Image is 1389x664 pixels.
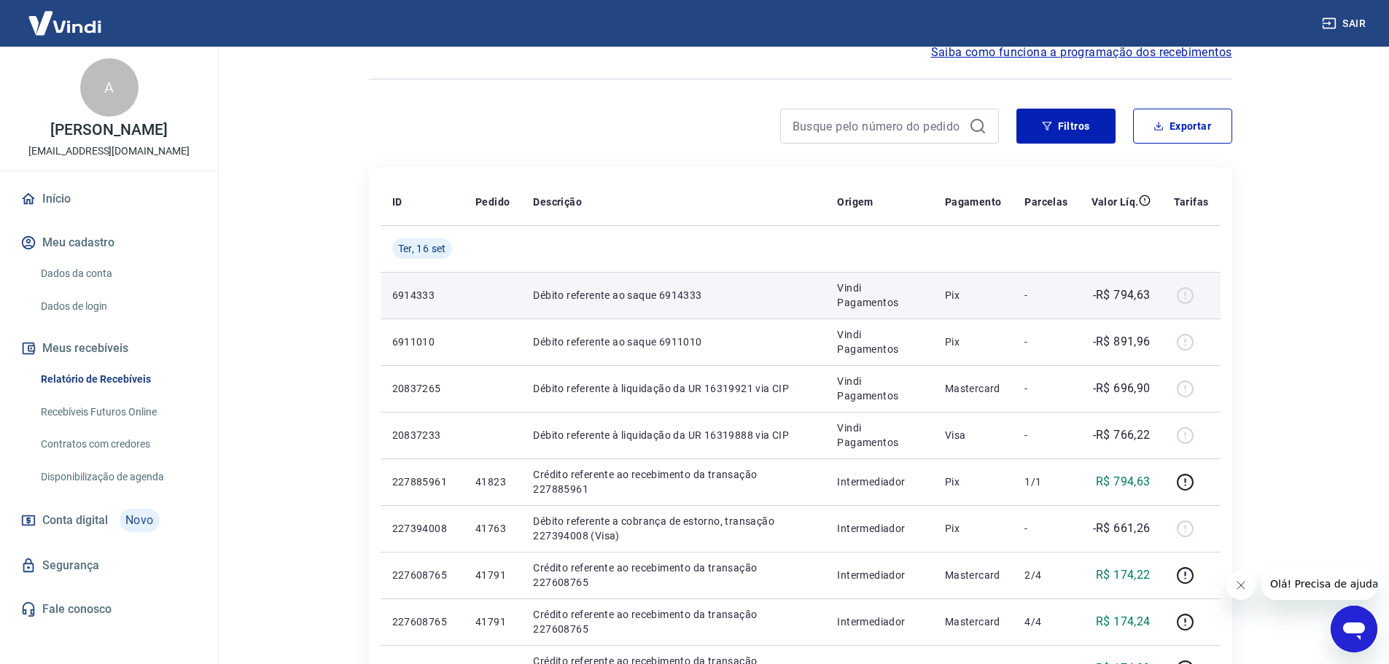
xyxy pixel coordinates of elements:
p: -R$ 696,90 [1093,380,1151,397]
p: ID [392,195,402,209]
a: Contratos com credores [35,429,201,459]
a: Recebíveis Futuros Online [35,397,201,427]
p: R$ 174,24 [1096,613,1151,630]
a: Conta digitalNovo [17,503,201,538]
a: Dados da conta [35,259,201,289]
img: Vindi [17,1,112,45]
p: Crédito referente ao recebimento da transação 227885961 [533,467,814,496]
p: 227394008 [392,521,452,536]
p: Pix [945,288,1002,302]
p: - [1024,521,1067,536]
button: Sair [1319,10,1372,37]
p: -R$ 766,22 [1093,426,1151,444]
p: Pix [945,335,1002,349]
p: Débito referente ao saque 6911010 [533,335,814,349]
p: 6911010 [392,335,452,349]
iframe: Botão para abrir a janela de mensagens [1331,606,1377,652]
p: R$ 174,22 [1096,566,1151,584]
p: Pagamento [945,195,1002,209]
p: Pedido [475,195,510,209]
button: Meus recebíveis [17,332,201,364]
p: - [1024,428,1067,442]
p: [EMAIL_ADDRESS][DOMAIN_NAME] [28,144,190,159]
p: 41791 [475,568,510,582]
p: Débito referente a cobrança de estorno, transação 227394008 (Visa) [533,514,814,543]
p: Tarifas [1174,195,1209,209]
input: Busque pelo número do pedido [793,115,963,137]
a: Segurança [17,550,201,582]
p: Intermediador [837,521,921,536]
p: Débito referente à liquidação da UR 16319888 via CIP [533,428,814,442]
iframe: Mensagem da empresa [1261,568,1377,600]
p: Pix [945,474,1002,489]
p: Débito referente à liquidação da UR 16319921 via CIP [533,381,814,396]
a: Início [17,183,201,215]
p: Origem [837,195,873,209]
a: Fale conosco [17,593,201,625]
p: Pix [945,521,1002,536]
p: Descrição [533,195,582,209]
p: Vindi Pagamentos [837,421,921,450]
p: -R$ 661,26 [1093,520,1151,537]
span: Novo [120,509,160,532]
p: Mastercard [945,614,1002,629]
p: 20837265 [392,381,452,396]
p: 6914333 [392,288,452,302]
p: Intermediador [837,614,921,629]
p: 20837233 [392,428,452,442]
p: 1/1 [1024,474,1067,489]
p: - [1024,381,1067,396]
p: Vindi Pagamentos [837,281,921,310]
p: 227608765 [392,614,452,629]
p: Intermediador [837,474,921,489]
p: Débito referente ao saque 6914333 [533,288,814,302]
p: - [1024,288,1067,302]
p: -R$ 891,96 [1093,333,1151,351]
p: 41763 [475,521,510,536]
p: Parcelas [1024,195,1067,209]
p: Visa [945,428,1002,442]
div: A [80,58,139,117]
p: -R$ 794,63 [1093,286,1151,304]
p: 4/4 [1024,614,1067,629]
a: Relatório de Recebíveis [35,364,201,394]
p: 227885961 [392,474,452,489]
iframe: Fechar mensagem [1226,571,1256,600]
p: Valor Líq. [1092,195,1139,209]
p: Crédito referente ao recebimento da transação 227608765 [533,607,814,636]
p: Mastercard [945,381,1002,396]
p: Vindi Pagamentos [837,374,921,403]
p: Intermediador [837,568,921,582]
p: 227608765 [392,568,452,582]
a: Disponibilização de agenda [35,462,201,492]
span: Conta digital [42,510,108,531]
p: - [1024,335,1067,349]
p: 41823 [475,474,510,489]
a: Dados de login [35,292,201,321]
p: 41791 [475,614,510,629]
p: 2/4 [1024,568,1067,582]
p: Mastercard [945,568,1002,582]
p: [PERSON_NAME] [50,122,167,138]
p: Crédito referente ao recebimento da transação 227608765 [533,561,814,590]
p: Vindi Pagamentos [837,327,921,356]
p: R$ 794,63 [1096,473,1151,491]
button: Meu cadastro [17,227,201,259]
span: Ter, 16 set [398,241,446,256]
span: Olá! Precisa de ajuda? [9,10,122,22]
a: Saiba como funciona a programação dos recebimentos [931,44,1232,61]
button: Filtros [1016,109,1116,144]
button: Exportar [1133,109,1232,144]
